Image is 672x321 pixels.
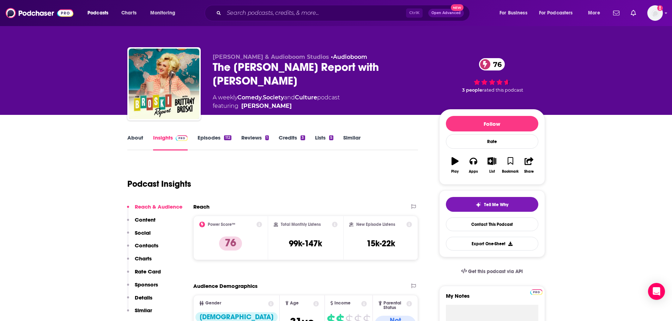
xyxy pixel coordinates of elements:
[121,8,137,18] span: Charts
[127,216,156,229] button: Content
[129,49,199,119] img: The Broski Report with Brittany Broski
[464,153,483,178] button: Apps
[289,238,322,249] h3: 99k-147k
[198,134,231,150] a: Episodes112
[530,289,543,295] img: Podchaser Pro
[501,153,520,178] button: Bookmark
[431,11,461,15] span: Open Advanced
[647,5,663,21] button: Show profile menu
[127,255,152,268] button: Charts
[135,203,182,210] p: Reach & Audience
[315,134,333,150] a: Lists5
[127,179,191,189] h1: Podcast Insights
[127,294,152,307] button: Details
[334,301,351,305] span: Income
[6,6,73,20] img: Podchaser - Follow, Share and Rate Podcasts
[213,102,340,110] span: featuring
[127,268,161,281] button: Rate Card
[648,283,665,300] div: Open Intercom Messenger
[520,153,538,178] button: Share
[489,169,495,174] div: List
[356,222,395,227] h2: New Episode Listens
[135,229,151,236] p: Social
[127,134,143,150] a: About
[290,301,299,305] span: Age
[439,54,545,98] div: 76 3 peoplerated this podcast
[87,8,108,18] span: Podcasts
[150,8,175,18] span: Monitoring
[451,4,464,11] span: New
[265,135,269,140] div: 1
[446,153,464,178] button: Play
[127,229,151,242] button: Social
[208,222,235,227] h2: Power Score™
[241,134,269,150] a: Reviews1
[534,7,583,19] button: open menu
[468,268,523,274] span: Get this podcast via API
[539,8,573,18] span: For Podcasters
[446,116,538,131] button: Follow
[127,242,158,255] button: Contacts
[135,216,156,223] p: Content
[588,8,600,18] span: More
[628,7,639,19] a: Show notifications dropdown
[281,222,321,227] h2: Total Monthly Listens
[331,54,367,60] span: •
[135,307,152,314] p: Similar
[476,202,481,208] img: tell me why sparkle
[211,5,477,21] div: Search podcasts, credits, & more...
[262,94,263,101] span: ,
[482,87,523,93] span: rated this podcast
[406,8,423,18] span: Ctrl K
[469,169,478,174] div: Apps
[502,169,519,174] div: Bookmark
[205,301,221,305] span: Gender
[657,5,663,11] svg: Add a profile image
[455,263,529,280] a: Get this podcast via API
[224,7,406,19] input: Search podcasts, credits, & more...
[301,135,305,140] div: 3
[500,8,527,18] span: For Business
[479,58,505,70] a: 76
[295,94,317,101] a: Culture
[583,7,609,19] button: open menu
[135,242,158,249] p: Contacts
[446,217,538,231] a: Contact This Podcast
[483,153,501,178] button: List
[343,134,361,150] a: Similar
[333,54,367,60] a: Audioboom
[446,292,538,305] label: My Notes
[213,54,329,60] span: [PERSON_NAME] & Audioboom Studios
[127,203,182,216] button: Reach & Audience
[647,5,663,21] span: Logged in as BerkMarc
[524,169,534,174] div: Share
[495,7,536,19] button: open menu
[176,135,188,141] img: Podchaser Pro
[451,169,459,174] div: Play
[367,238,395,249] h3: 15k-22k
[135,281,158,288] p: Sponsors
[135,255,152,262] p: Charts
[127,281,158,294] button: Sponsors
[153,134,188,150] a: InsightsPodchaser Pro
[284,94,295,101] span: and
[530,288,543,295] a: Pro website
[193,283,258,289] h2: Audience Demographics
[127,307,152,320] button: Similar
[329,135,333,140] div: 5
[263,94,284,101] a: Society
[135,268,161,275] p: Rate Card
[135,294,152,301] p: Details
[213,93,340,110] div: A weekly podcast
[486,58,505,70] span: 76
[462,87,482,93] span: 3 people
[383,301,405,310] span: Parental Status
[241,102,292,110] a: Brittany Broski
[484,202,508,208] span: Tell Me Why
[428,9,464,17] button: Open AdvancedNew
[610,7,622,19] a: Show notifications dropdown
[83,7,117,19] button: open menu
[193,203,210,210] h2: Reach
